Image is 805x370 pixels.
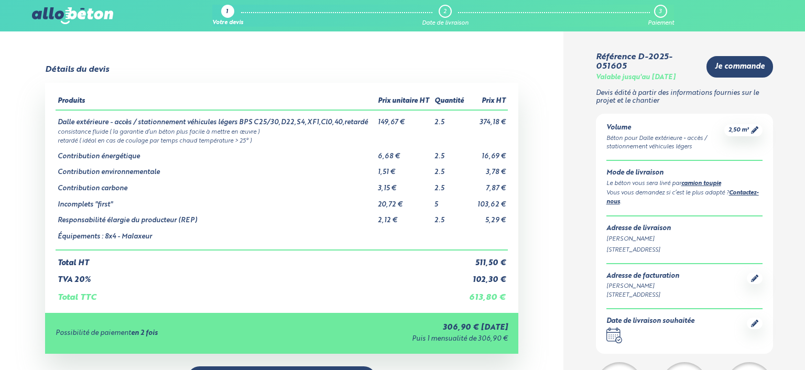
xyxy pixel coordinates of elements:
p: Devis édité à partir des informations fournies sur le projet et le chantier [596,90,773,105]
div: 2 [443,8,447,15]
td: 2.5 [432,209,466,225]
div: 1 [226,9,228,16]
div: Paiement [648,20,674,27]
td: Équipements : 8x4 - Malaxeur [56,225,376,250]
td: 3,15 € [376,177,432,193]
div: [STREET_ADDRESS] [606,291,679,300]
td: 5,29 € [466,209,508,225]
a: 2 Date de livraison [422,5,469,27]
td: Responsabilité élargie du producteur (REP) [56,209,376,225]
td: 374,18 € [466,110,508,127]
div: Adresse de livraison [606,225,763,233]
td: 2.5 [432,160,466,177]
a: 1 Votre devis [212,5,243,27]
div: 3 [659,8,661,15]
img: allobéton [32,7,113,24]
td: 511,50 € [466,250,508,268]
td: Total TTC [56,285,466,302]
td: Contribution carbone [56,177,376,193]
td: Contribution environnementale [56,160,376,177]
div: 306,90 € [DATE] [289,323,508,332]
div: Détails du devis [45,65,109,74]
td: 20,72 € [376,193,432,209]
div: Votre devis [212,20,243,27]
div: Valable jusqu'au [DATE] [596,74,676,82]
a: camion toupie [681,181,721,187]
div: [STREET_ADDRESS] [606,246,763,255]
div: Puis 1 mensualité de 306,90 € [289,335,508,343]
span: Je commande [715,62,765,71]
iframe: Help widget launcher [712,329,793,358]
td: TVA 20% [56,267,466,285]
td: consistance fluide ( la garantie d’un béton plus facile à mettre en œuvre ) [56,127,508,136]
th: Prix unitaire HT [376,93,432,110]
td: 2,12 € [376,209,432,225]
div: Vous vous demandez si c’est le plus adapté ? . [606,189,763,208]
th: Quantité [432,93,466,110]
div: Date de livraison [422,20,469,27]
div: [PERSON_NAME] [606,282,679,291]
td: 2.5 [432,110,466,127]
td: 1,51 € [376,160,432,177]
a: Je commande [706,56,773,78]
td: 149,67 € [376,110,432,127]
div: Le béton vous sera livré par [606,179,763,189]
div: Béton pour Dalle extérieure - accès / stationnement véhicules légers [606,134,724,152]
td: 7,87 € [466,177,508,193]
td: Total HT [56,250,466,268]
td: 613,80 € [466,285,508,302]
td: 102,30 € [466,267,508,285]
td: 6,68 € [376,145,432,161]
td: Incomplets "first" [56,193,376,209]
td: 5 [432,193,466,209]
td: 2.5 [432,177,466,193]
td: 16,69 € [466,145,508,161]
div: [PERSON_NAME] [606,235,763,244]
td: retardé ( idéal en cas de coulage par temps chaud température > 25° ) [56,136,508,145]
strong: en 2 fois [131,330,158,336]
div: Possibilité de paiement [56,330,289,338]
td: 2.5 [432,145,466,161]
a: 3 Paiement [648,5,674,27]
td: Contribution énergétique [56,145,376,161]
th: Prix HT [466,93,508,110]
td: 103,62 € [466,193,508,209]
div: Adresse de facturation [606,273,679,280]
div: Volume [606,124,724,132]
div: Date de livraison souhaitée [606,318,694,325]
div: Mode de livraison [606,169,763,177]
div: Référence D-2025-051605 [596,52,698,72]
th: Produits [56,93,376,110]
td: 3,78 € [466,160,508,177]
td: Dalle extérieure - accès / stationnement véhicules légers BPS C25/30,D22,S4,XF1,Cl0,40,retardé [56,110,376,127]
